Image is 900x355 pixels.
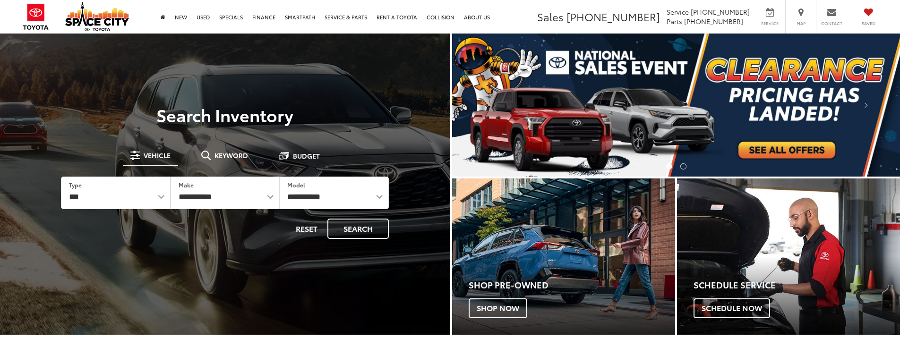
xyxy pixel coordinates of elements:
[452,52,519,158] button: Click to view previous picture.
[677,178,900,335] div: Toyota
[566,9,660,24] span: [PHONE_NUMBER]
[288,219,326,239] button: Reset
[179,181,194,189] label: Make
[821,20,842,26] span: Contact
[144,152,171,159] span: Vehicle
[666,163,672,169] li: Go to slide number 1.
[684,17,743,26] span: [PHONE_NUMBER]
[293,152,320,159] span: Budget
[452,178,675,335] div: Toyota
[680,163,686,169] li: Go to slide number 2.
[858,20,879,26] span: Saved
[69,181,82,189] label: Type
[327,219,389,239] button: Search
[759,20,780,26] span: Service
[694,298,770,318] span: Schedule Now
[677,178,900,335] a: Schedule Service Schedule Now
[537,9,564,24] span: Sales
[694,280,900,290] h4: Schedule Service
[40,105,411,124] h3: Search Inventory
[287,181,305,189] label: Model
[469,298,527,318] span: Shop Now
[790,20,811,26] span: Map
[452,178,675,335] a: Shop Pre-Owned Shop Now
[833,52,900,158] button: Click to view next picture.
[667,7,689,17] span: Service
[691,7,750,17] span: [PHONE_NUMBER]
[214,152,248,159] span: Keyword
[469,280,675,290] h4: Shop Pre-Owned
[667,17,682,26] span: Parts
[65,2,129,31] img: Space City Toyota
